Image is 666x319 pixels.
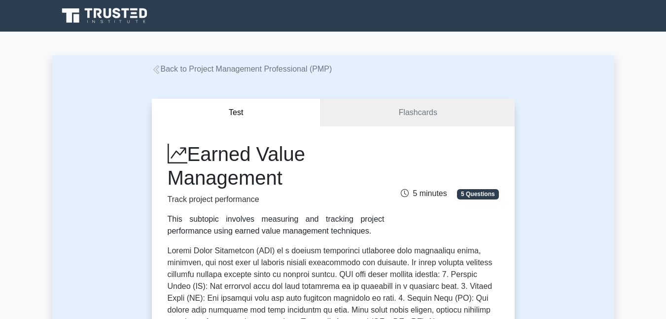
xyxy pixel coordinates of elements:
a: Flashcards [321,99,514,127]
p: Track project performance [168,194,385,205]
button: Test [152,99,321,127]
span: 5 minutes [401,189,447,198]
div: This subtopic involves measuring and tracking project performance using earned value management t... [168,213,385,237]
span: 5 Questions [457,189,498,199]
a: Back to Project Management Professional (PMP) [152,65,332,73]
h1: Earned Value Management [168,142,385,190]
